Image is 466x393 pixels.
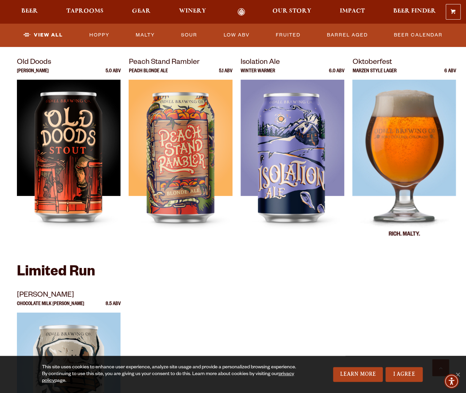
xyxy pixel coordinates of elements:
[128,8,155,16] a: Gear
[17,8,42,16] a: Beer
[178,27,200,43] a: Sour
[133,27,158,43] a: Malty
[132,8,151,14] span: Gear
[352,80,456,249] img: Oktoberfest
[129,57,232,69] p: Peach Stand Rambler
[219,69,232,80] p: 5.1 ABV
[62,8,108,16] a: Taprooms
[17,302,84,313] p: Chocolate Milk [PERSON_NAME]
[87,27,112,43] a: Hoppy
[324,27,370,43] a: Barrel Aged
[66,8,104,14] span: Taprooms
[17,290,120,302] p: [PERSON_NAME]
[179,8,206,14] span: Winery
[129,80,232,249] img: Peach Stand Rambler
[129,57,232,249] a: Peach Stand Rambler Peach Blonde Ale 5.1 ABV Peach Stand Rambler Peach Stand Rambler
[21,8,38,14] span: Beer
[444,69,456,80] p: 6 ABV
[221,27,252,43] a: Low ABV
[241,57,344,69] p: Isolation Ale
[17,69,49,80] p: [PERSON_NAME]
[21,27,66,43] a: View All
[268,8,316,16] a: Our Story
[272,8,311,14] span: Our Story
[352,69,396,80] p: Marzen Style Lager
[17,57,120,249] a: Old Doods [PERSON_NAME] 5.0 ABV Old Doods Old Doods
[391,27,445,43] a: Beer Calendar
[273,27,303,43] a: Fruited
[340,8,365,14] span: Impact
[444,374,459,389] div: Accessibility Menu
[17,265,449,281] h2: Limited Run
[241,57,344,249] a: Isolation Ale Winter Warmer 6.0 ABV Isolation Ale Isolation Ale
[393,8,436,14] span: Beer Finder
[42,364,301,385] div: This site uses cookies to enhance user experience, analyze site usage and provide a personalized ...
[329,69,344,80] p: 6.0 ABV
[352,57,456,249] a: Oktoberfest Marzen Style Lager 6 ABV Oktoberfest Oktoberfest
[175,8,210,16] a: Winery
[105,302,120,313] p: 8.5 ABV
[335,8,369,16] a: Impact
[105,69,120,80] p: 5.0 ABV
[241,69,275,80] p: Winter Warmer
[389,8,440,16] a: Beer Finder
[352,57,456,69] p: Oktoberfest
[385,367,423,382] a: I Agree
[129,69,168,80] p: Peach Blonde Ale
[17,57,120,69] p: Old Doods
[333,367,383,382] a: Learn More
[229,8,254,16] a: Odell Home
[241,80,344,249] img: Isolation Ale
[17,80,120,249] img: Old Doods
